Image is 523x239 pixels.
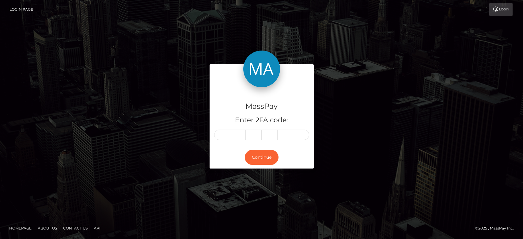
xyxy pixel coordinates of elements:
[91,223,103,233] a: API
[245,150,279,165] button: Continue
[214,101,309,112] h4: MassPay
[61,223,90,233] a: Contact Us
[243,51,280,87] img: MassPay
[35,223,59,233] a: About Us
[7,223,34,233] a: Homepage
[214,116,309,125] h5: Enter 2FA code:
[489,3,513,16] a: Login
[475,225,518,232] div: © 2025 , MassPay Inc.
[9,3,33,16] a: Login Page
